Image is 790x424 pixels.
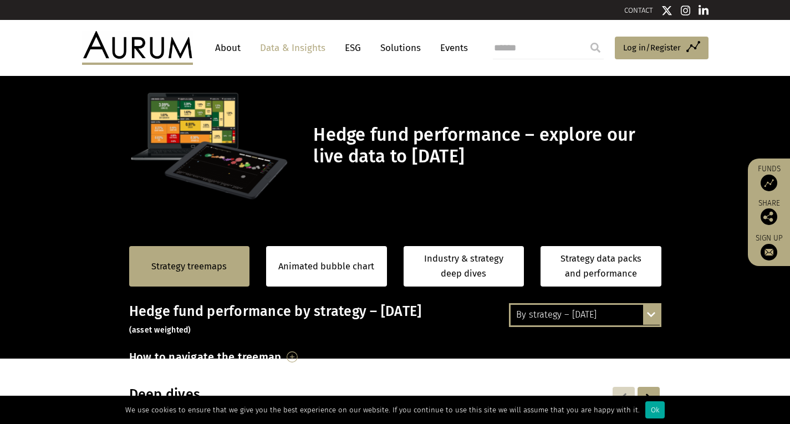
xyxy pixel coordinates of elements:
h3: Deep dives [129,386,518,403]
a: About [210,38,246,58]
a: Events [435,38,468,58]
div: By strategy – [DATE] [511,305,660,325]
a: Sign up [753,233,784,260]
img: Linkedin icon [699,5,709,16]
small: (asset weighted) [129,325,191,335]
img: Access Funds [761,175,777,191]
div: Ok [645,401,665,418]
img: Aurum [82,31,193,64]
img: Instagram icon [681,5,691,16]
img: Twitter icon [661,5,672,16]
a: Data & Insights [254,38,331,58]
a: Log in/Register [615,37,709,60]
a: ESG [339,38,366,58]
a: Funds [753,164,784,191]
a: Industry & strategy deep dives [404,246,524,287]
h3: How to navigate the treemap [129,348,282,366]
a: Strategy data packs and performance [541,246,661,287]
h3: Hedge fund performance by strategy – [DATE] [129,303,661,336]
a: Strategy treemaps [151,259,227,274]
img: Share this post [761,208,777,225]
input: Submit [584,37,606,59]
a: Solutions [375,38,426,58]
a: Animated bubble chart [278,259,374,274]
div: Share [753,200,784,225]
h1: Hedge fund performance – explore our live data to [DATE] [313,124,658,167]
img: Sign up to our newsletter [761,244,777,260]
a: CONTACT [624,6,653,14]
span: Log in/Register [623,41,681,54]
